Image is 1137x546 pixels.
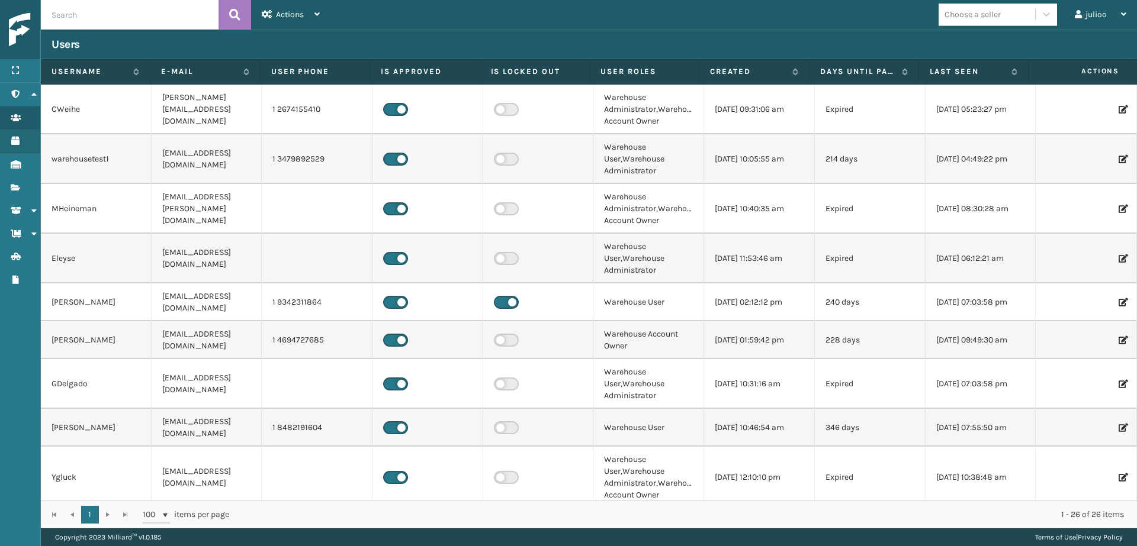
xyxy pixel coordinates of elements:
td: [EMAIL_ADDRESS][DOMAIN_NAME] [152,359,262,409]
td: Expired [815,359,926,409]
label: User Roles [600,66,688,77]
td: CWeihe [41,85,152,134]
td: Warehouse User,Warehouse Administrator,Warehouse Account Owner [593,447,704,508]
td: [DATE] 10:05:55 am [704,134,815,184]
td: Warehouse User,Warehouse Administrator [593,359,704,409]
td: [DATE] 06:12:21 am [926,234,1036,283]
label: Created [710,66,786,77]
td: [DATE] 10:38:48 am [926,447,1036,508]
td: [DATE] 10:31:16 am [704,359,815,409]
td: Eleyse [41,234,152,283]
td: [DATE] 01:59:42 pm [704,321,815,359]
td: 1 9342311864 [262,283,372,321]
span: Actions [276,9,304,20]
td: [EMAIL_ADDRESS][DOMAIN_NAME] [152,234,262,283]
i: Edit [1119,424,1126,432]
td: Warehouse User [593,283,704,321]
td: [DATE] 07:03:58 pm [926,283,1036,321]
td: [PERSON_NAME] [41,321,152,359]
td: Ygluck [41,447,152,508]
i: Edit [1119,155,1126,163]
td: [DATE] 10:40:35 am [704,184,815,234]
td: 1 2674155410 [262,85,372,134]
td: [EMAIL_ADDRESS][PERSON_NAME][DOMAIN_NAME] [152,184,262,234]
td: Warehouse Administrator,Warehouse Account Owner [593,184,704,234]
i: Edit [1119,336,1126,344]
td: [EMAIL_ADDRESS][DOMAIN_NAME] [152,447,262,508]
td: [PERSON_NAME] [41,409,152,447]
td: Warehouse User,Warehouse Administrator [593,134,704,184]
td: [DATE] 07:55:50 am [926,409,1036,447]
td: Warehouse User,Warehouse Administrator [593,234,704,283]
div: 1 - 26 of 26 items [246,509,1124,521]
a: Privacy Policy [1078,533,1123,541]
td: GDelgado [41,359,152,409]
td: 228 days [815,321,926,359]
td: 346 days [815,409,926,447]
i: Edit [1119,205,1126,213]
td: 1 3479892529 [262,134,372,184]
td: [EMAIL_ADDRESS][DOMAIN_NAME] [152,321,262,359]
img: logo [9,13,115,47]
td: [DATE] 07:03:58 pm [926,359,1036,409]
td: [EMAIL_ADDRESS][DOMAIN_NAME] [152,409,262,447]
td: 1 4694727685 [262,321,372,359]
label: User phone [271,66,359,77]
label: Last Seen [930,66,1006,77]
td: 240 days [815,283,926,321]
td: [DATE] 02:12:12 pm [704,283,815,321]
td: [DATE] 09:49:30 am [926,321,1036,359]
span: Actions [1032,62,1126,81]
td: Expired [815,85,926,134]
label: Username [52,66,127,77]
td: warehousetest1 [41,134,152,184]
label: Is Locked Out [491,66,579,77]
td: Expired [815,447,926,508]
i: Edit [1119,254,1126,263]
i: Edit [1119,473,1126,482]
label: E-mail [161,66,237,77]
span: 100 [143,509,160,521]
td: Warehouse User [593,409,704,447]
td: [DATE] 10:46:54 am [704,409,815,447]
td: Expired [815,234,926,283]
td: [DATE] 05:23:27 pm [926,85,1036,134]
td: [DATE] 08:30:28 am [926,184,1036,234]
div: | [1035,528,1123,546]
td: [DATE] 11:53:46 am [704,234,815,283]
span: items per page [143,506,229,524]
td: 214 days [815,134,926,184]
i: Edit [1119,380,1126,388]
td: [DATE] 12:10:10 pm [704,447,815,508]
label: Days until password expires [820,66,896,77]
td: [PERSON_NAME][EMAIL_ADDRESS][DOMAIN_NAME] [152,85,262,134]
i: Edit [1119,298,1126,306]
label: Is Approved [381,66,468,77]
i: Edit [1119,105,1126,114]
td: Warehouse Account Owner [593,321,704,359]
h3: Users [52,37,80,51]
td: MHeineman [41,184,152,234]
p: Copyright 2023 Milliard™ v 1.0.185 [55,528,162,546]
td: [DATE] 09:31:06 am [704,85,815,134]
a: Terms of Use [1035,533,1076,541]
td: [DATE] 04:49:22 pm [926,134,1036,184]
td: Warehouse Administrator,Warehouse Account Owner [593,85,704,134]
div: Choose a seller [945,8,1001,21]
td: [PERSON_NAME] [41,283,152,321]
td: Expired [815,184,926,234]
td: [EMAIL_ADDRESS][DOMAIN_NAME] [152,134,262,184]
td: [EMAIL_ADDRESS][DOMAIN_NAME] [152,283,262,321]
a: 1 [81,506,99,524]
td: 1 8482191604 [262,409,372,447]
